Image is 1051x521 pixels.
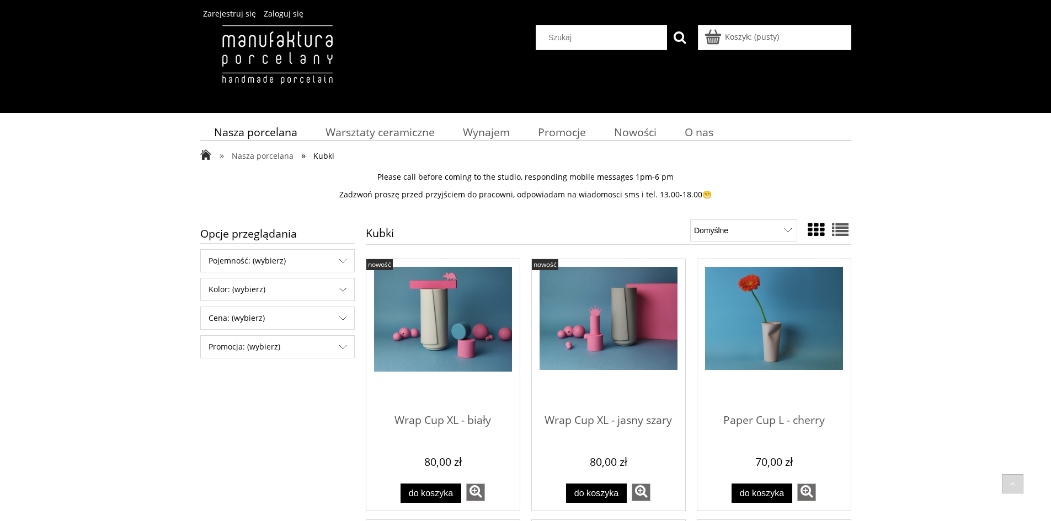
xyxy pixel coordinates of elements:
[200,307,355,330] div: Filtruj
[201,307,354,329] span: Cena: (wybierz)
[706,31,779,42] a: Produkty w koszyku 0. Przejdź do koszyka
[533,260,557,269] span: nowość
[797,484,816,501] a: zobacz więcej
[732,484,792,503] button: Do koszyka Paper Cup L - cherry
[311,121,449,143] a: Warsztaty ceramiczne
[524,121,600,143] a: Promocje
[214,125,297,139] span: Nasza porcelana
[203,8,256,19] a: Zarejestruj się
[200,25,354,108] img: Manufaktura Porcelany
[740,488,785,498] span: Do koszyka
[690,219,797,241] select: Sortuj wg
[754,31,779,42] b: (pusty)
[200,335,355,358] div: Filtruj
[200,278,355,301] div: Filtruj
[301,149,306,162] span: »
[401,484,461,503] button: Do koszyka Wrap Cup XL - biały
[424,454,462,469] em: 80,00 zł
[200,249,355,272] div: Filtruj
[200,190,851,200] p: Zadzwoń proszę przed przyjściem do pracowni, odpowiadam na wiadomosci sms i tel. 13.00-18.00😁
[200,172,851,182] p: Please call before coming to the studio, responding mobile messages 1pm-6 pm
[705,267,843,405] a: Przejdź do produktu Paper Cup L - cherry
[201,336,354,358] span: Promocja: (wybierz)
[540,267,677,370] img: Wrap Cup XL - jasny szary
[313,151,334,161] span: Kubki
[201,278,354,300] span: Kolor: (wybierz)
[540,267,677,405] a: Przejdź do produktu Wrap Cup XL - jasny szary
[366,228,394,244] h1: Kubki
[200,121,312,143] a: Nasza porcelana
[463,125,510,139] span: Wynajem
[705,267,843,370] img: Paper Cup L - cherry
[201,250,354,272] span: Pojemność: (wybierz)
[374,405,512,448] a: Wrap Cup XL - biały
[220,149,224,162] span: »
[326,125,435,139] span: Warsztaty ceramiczne
[232,151,294,161] span: Nasza porcelana
[540,405,677,438] span: Wrap Cup XL - jasny szary
[667,25,692,50] button: Szukaj
[374,405,512,438] span: Wrap Cup XL - biały
[705,405,843,438] span: Paper Cup L - cherry
[540,405,677,448] a: Wrap Cup XL - jasny szary
[600,121,670,143] a: Nowości
[670,121,727,143] a: O nas
[685,125,713,139] span: O nas
[808,218,824,241] a: Widok ze zdjęciem
[705,405,843,448] a: Paper Cup L - cherry
[264,8,303,19] a: Zaloguj się
[368,260,391,269] span: nowość
[220,151,294,161] a: » Nasza porcelana
[449,121,524,143] a: Wynajem
[200,224,355,243] span: Opcje przeglądania
[725,31,752,42] span: Koszyk:
[374,267,512,372] img: Wrap Cup XL - biały
[574,488,619,498] span: Do koszyka
[590,454,627,469] em: 80,00 zł
[540,25,667,50] input: Szukaj w sklepie
[632,484,650,501] a: zobacz więcej
[614,125,657,139] span: Nowości
[566,484,627,503] button: Do koszyka Wrap Cup XL - jasny szary
[832,218,849,241] a: Widok pełny
[374,267,512,405] a: Przejdź do produktu Wrap Cup XL - biały
[466,484,485,501] a: zobacz więcej
[538,125,586,139] span: Promocje
[409,488,454,498] span: Do koszyka
[755,454,793,469] em: 70,00 zł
